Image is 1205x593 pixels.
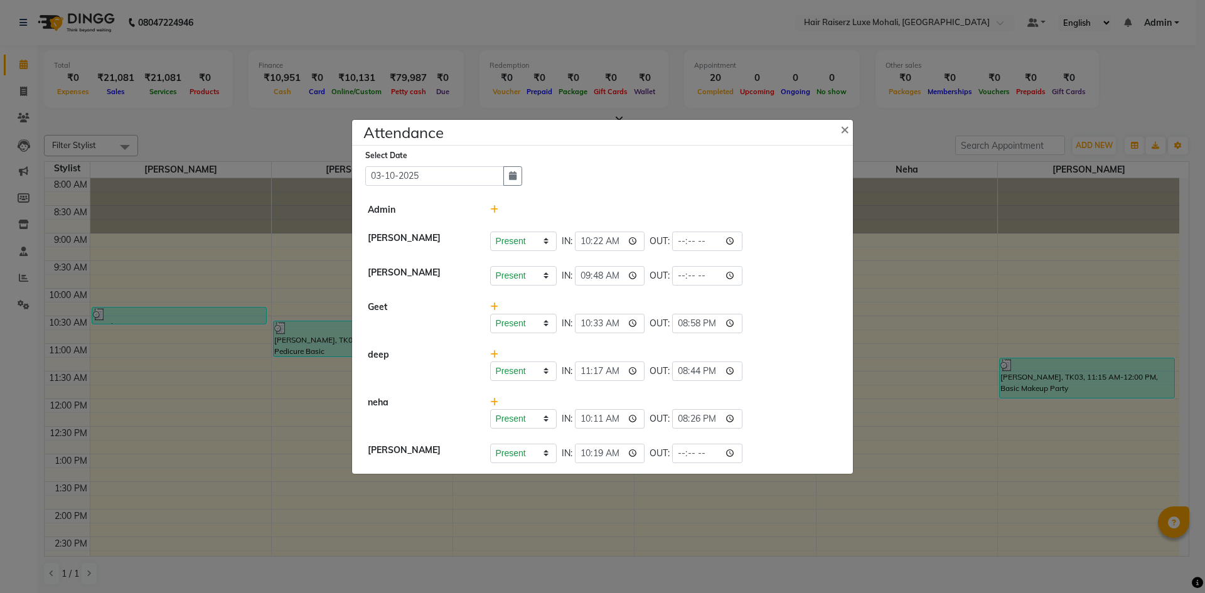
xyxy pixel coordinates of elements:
[365,166,504,186] input: Select date
[1152,543,1192,580] iframe: chat widget
[650,317,670,330] span: OUT:
[358,266,481,286] div: [PERSON_NAME]
[358,444,481,463] div: [PERSON_NAME]
[650,365,670,378] span: OUT:
[562,269,572,282] span: IN:
[358,396,481,429] div: neha
[650,235,670,248] span: OUT:
[358,203,481,216] div: Admin
[365,150,407,161] label: Select Date
[650,269,670,282] span: OUT:
[358,232,481,251] div: [PERSON_NAME]
[840,119,849,138] span: ×
[562,235,572,248] span: IN:
[650,447,670,460] span: OUT:
[358,348,481,381] div: deep
[363,121,444,144] h4: Attendance
[650,412,670,425] span: OUT:
[358,301,481,333] div: Geet
[562,365,572,378] span: IN:
[562,317,572,330] span: IN:
[562,412,572,425] span: IN:
[562,447,572,460] span: IN:
[830,111,862,146] button: Close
